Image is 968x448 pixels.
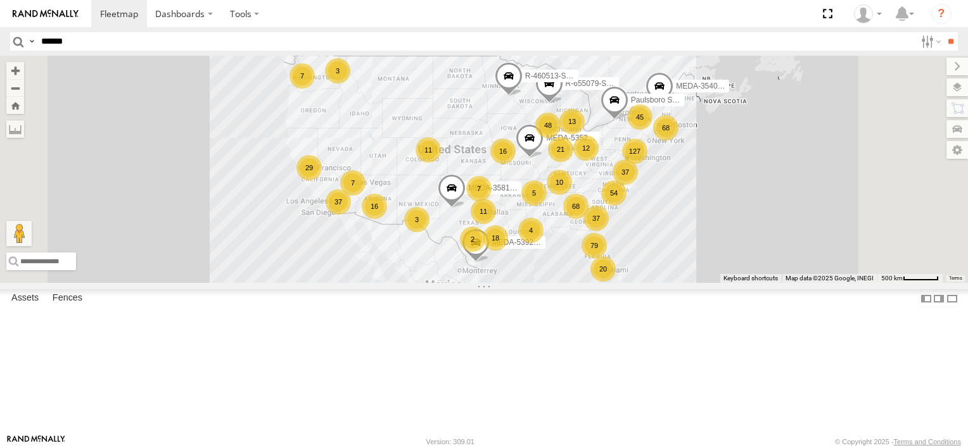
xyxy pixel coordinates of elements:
span: MEDA-539283-Roll [492,238,557,247]
i: ? [931,4,952,24]
span: 500 km [881,275,903,282]
span: R-460513-Swing [525,72,582,80]
div: 127 [622,139,647,164]
button: Drag Pegman onto the map to open Street View [6,221,32,246]
button: Zoom out [6,79,24,97]
div: 20 [590,256,616,282]
a: Terms and Conditions [894,438,961,445]
div: 2 [460,227,485,252]
label: Search Query [27,32,37,51]
span: R-655079-Swing [566,78,622,87]
label: Fences [46,290,89,308]
div: 5 [521,180,547,206]
span: MEDA-354015-Roll [676,82,741,90]
div: 18 [483,225,508,251]
span: Map data ©2025 Google, INEGI [786,275,874,282]
div: 13 [559,109,585,134]
span: Paulsboro Spare Tracker [631,95,715,104]
label: Assets [5,290,45,308]
button: Zoom Home [6,97,24,114]
label: Hide Summary Table [946,289,958,308]
span: MEDA-535204-Roll [546,134,611,142]
div: 11 [471,199,496,224]
span: MEDA-358103-Roll [468,184,533,192]
div: 37 [583,206,609,231]
div: Version: 309.01 [426,438,474,445]
div: 7 [466,176,492,201]
div: 45 [627,104,653,130]
div: 21 [548,137,573,162]
div: 37 [613,159,638,185]
div: 68 [563,194,589,219]
div: 68 [653,115,678,140]
div: © Copyright 2025 - [835,438,961,445]
button: Map Scale: 500 km per 53 pixels [877,274,943,283]
div: 37 [326,189,351,215]
div: Brianna Droddy [850,4,886,23]
label: Measure [6,120,24,138]
div: 11 [416,137,441,163]
div: 79 [582,233,607,258]
label: Dock Summary Table to the Right [933,289,945,308]
label: Map Settings [946,141,968,159]
button: Keyboard shortcuts [723,274,778,283]
div: 48 [535,113,561,138]
div: 16 [490,139,516,164]
label: Dock Summary Table to the Left [920,289,933,308]
div: 29 [296,155,322,180]
div: 3 [325,58,350,84]
div: 16 [362,194,387,219]
button: Zoom in [6,62,24,79]
img: rand-logo.svg [13,9,79,18]
a: Visit our Website [7,435,65,448]
label: Search Filter Options [916,32,943,51]
div: 7 [290,63,315,89]
div: 54 [601,180,627,206]
div: 4 [518,218,544,243]
div: 3 [404,207,430,232]
div: 10 [547,170,572,195]
a: Terms (opens in new tab) [949,275,962,280]
div: 12 [573,135,599,161]
div: 7 [340,170,366,196]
